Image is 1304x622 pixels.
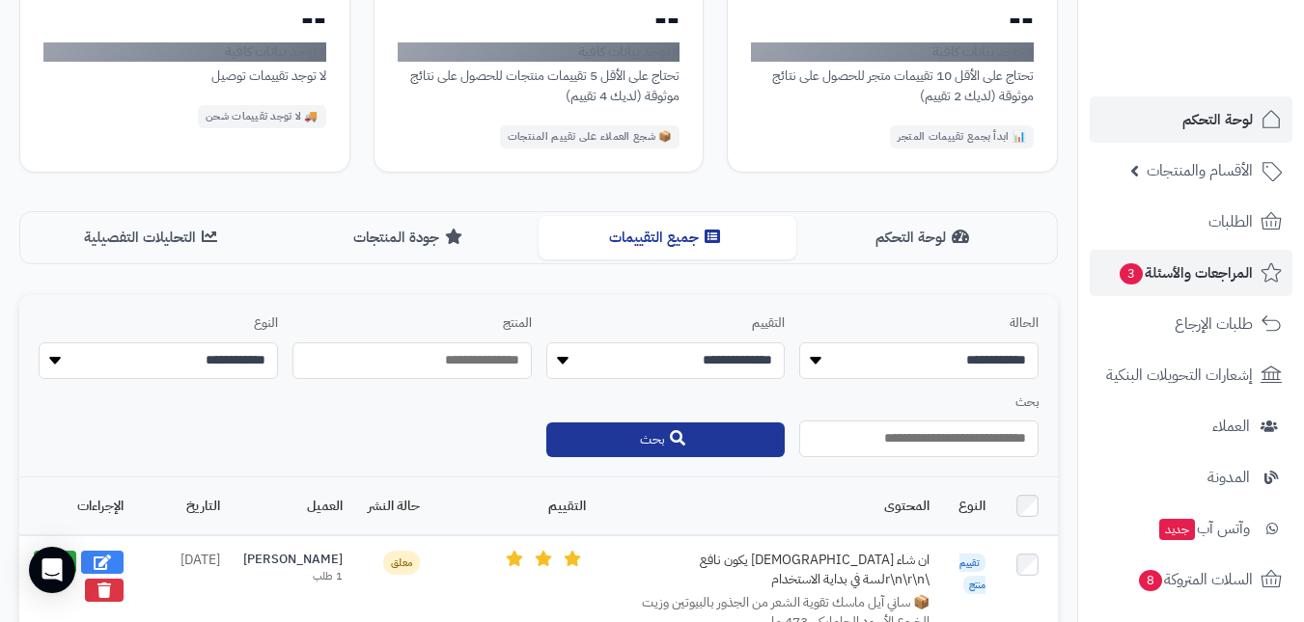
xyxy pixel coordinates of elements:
[796,216,1054,259] button: لوحة التحكم
[43,42,326,62] div: لا توجد بيانات كافية
[282,216,540,259] button: جودة المنتجات
[431,477,597,535] th: التقييم
[546,314,786,333] label: التقييم
[1090,301,1292,347] a: طلبات الإرجاع
[243,569,343,584] div: 1 طلب
[1212,413,1250,440] span: العملاء
[1157,515,1250,542] span: وآتس آب
[1207,464,1250,491] span: المدونة
[1118,259,1253,286] span: المراجعات والأسئلة
[959,554,985,594] span: تقييم منتج
[29,547,75,593] div: Open Intercom Messenger
[398,4,680,35] div: --
[546,422,786,457] button: بحث
[1175,311,1253,338] span: طلبات الإرجاع
[1090,352,1292,398] a: إشعارات التحويلات البنكية
[751,42,1034,62] div: لا توجد بيانات كافية
[1173,51,1286,92] img: logo-2.png
[1182,106,1253,133] span: لوحة التحكم
[799,314,1039,333] label: الحالة
[292,314,532,333] label: المنتج
[941,477,997,535] th: النوع
[1090,96,1292,143] a: لوحة التحكم
[1139,570,1162,591] span: 8
[39,314,278,333] label: النوع
[500,125,680,149] div: 📦 شجع العملاء على تقييم المنتجات
[398,42,680,62] div: لا توجد بيانات كافية
[19,477,135,535] th: الإجراءات
[1147,157,1253,184] span: الأقسام والمنتجات
[1137,566,1253,593] span: السلات المتروكة
[1208,208,1253,235] span: الطلبات
[1090,199,1292,245] a: الطلبات
[1090,556,1292,603] a: السلات المتروكة8
[1159,519,1195,540] span: جديد
[383,551,420,575] span: معلق
[243,551,343,569] div: [PERSON_NAME]
[1090,250,1292,296] a: المراجعات والأسئلة3
[1120,263,1143,284] span: 3
[398,66,680,106] div: تحتاج على الأقل 5 تقييمات منتجات للحصول على نتائج موثوقة (لديك 4 تقييم)
[890,125,1034,149] div: 📊 ابدأ بجمع تقييمات المتجر
[640,551,929,588] div: ان شاء [DEMOGRAPHIC_DATA] يكون نافع \r\n\r\nلسة في بداية الاستخدام
[539,216,796,259] button: جميع التقييمات
[354,477,431,535] th: حالة النشر
[799,393,1039,412] label: بحث
[1106,362,1253,389] span: إشعارات التحويلات البنكية
[43,4,326,35] div: --
[43,66,326,86] div: لا توجد تقييمات توصيل
[24,216,282,259] button: التحليلات التفصيلية
[1090,505,1292,552] a: وآتس آبجديد
[1090,454,1292,500] a: المدونة
[232,477,354,535] th: العميل
[751,4,1034,35] div: --
[597,477,941,535] th: المحتوى
[1090,403,1292,449] a: العملاء
[135,477,232,535] th: التاريخ
[198,105,326,128] div: 🚚 لا توجد تقييمات شحن
[751,66,1034,106] div: تحتاج على الأقل 10 تقييمات متجر للحصول على نتائج موثوقة (لديك 2 تقييم)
